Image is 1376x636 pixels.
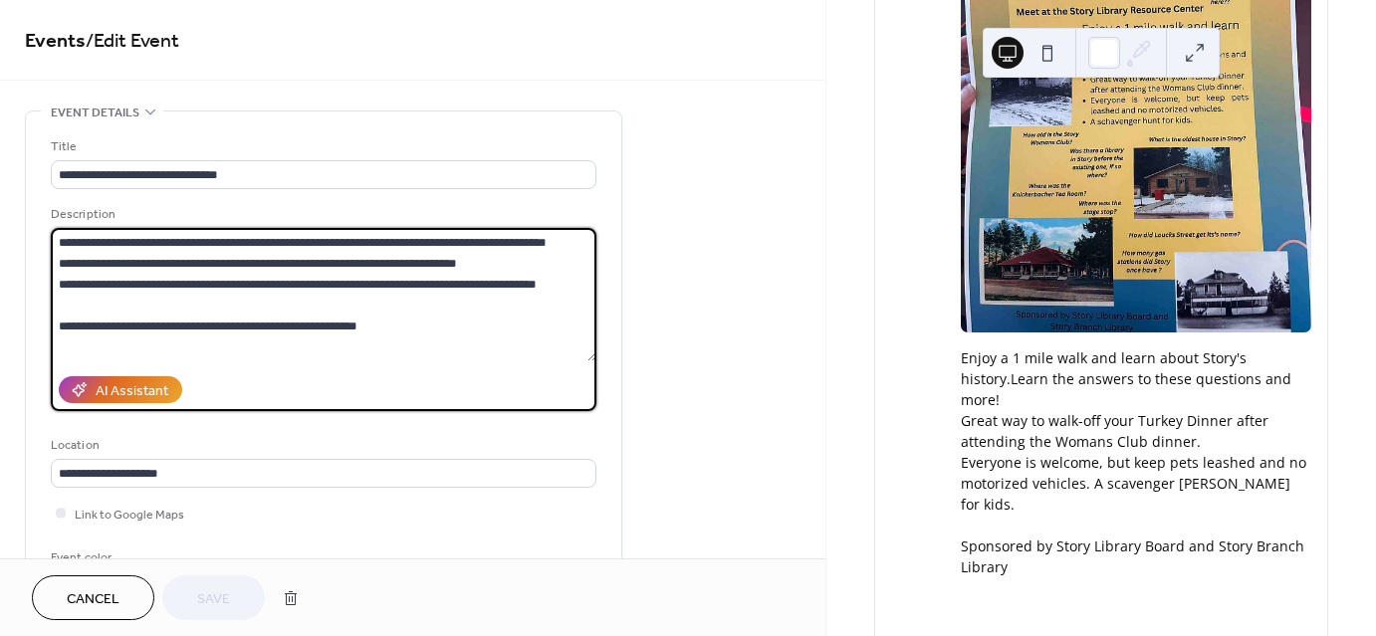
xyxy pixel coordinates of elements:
span: / Edit Event [86,22,179,61]
div: Event color [51,547,200,568]
div: Location [51,435,592,456]
div: Description [51,204,592,225]
div: Enjoy a 1 mile walk and learn about Story's history.Learn the answers to these questions and more... [961,347,1311,619]
div: Title [51,136,592,157]
button: AI Assistant [59,376,182,403]
span: Event details [51,103,139,123]
span: Link to Google Maps [75,505,184,526]
button: Cancel [32,575,154,620]
span: Cancel [67,589,119,610]
a: Events [25,22,86,61]
div: AI Assistant [96,381,168,402]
